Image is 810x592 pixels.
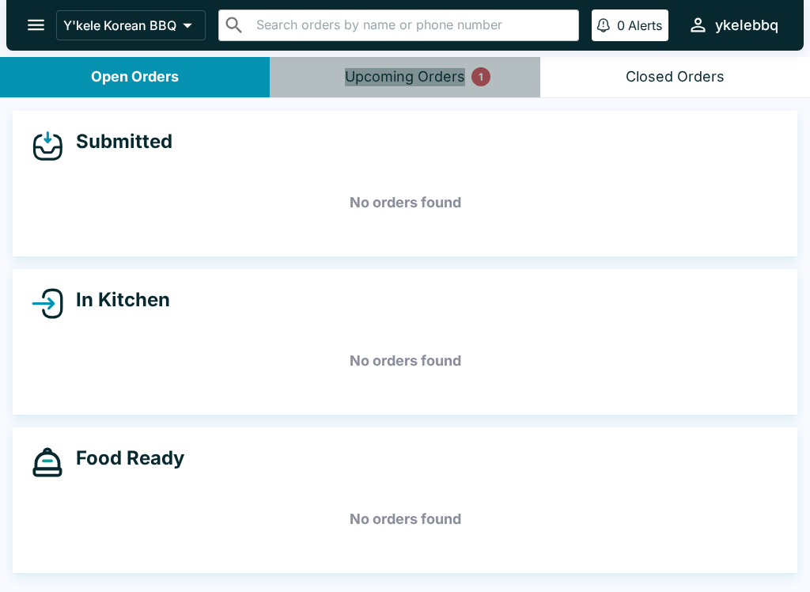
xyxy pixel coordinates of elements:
p: 0 [617,17,625,33]
p: Alerts [628,17,662,33]
h4: Food Ready [63,446,184,470]
h5: No orders found [32,491,778,548]
p: Y'kele Korean BBQ [63,17,176,33]
p: 1 [479,69,483,85]
button: open drawer [16,5,56,45]
h5: No orders found [32,174,778,231]
h4: Submitted [63,130,172,154]
input: Search orders by name or phone number [252,14,572,36]
button: Y'kele Korean BBQ [56,10,206,40]
h5: No orders found [32,332,778,389]
div: Open Orders [91,68,179,86]
div: Closed Orders [626,68,725,86]
h4: In Kitchen [63,288,170,312]
button: ykelebbq [681,8,785,42]
div: Upcoming Orders [345,68,465,86]
div: ykelebbq [715,16,778,35]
